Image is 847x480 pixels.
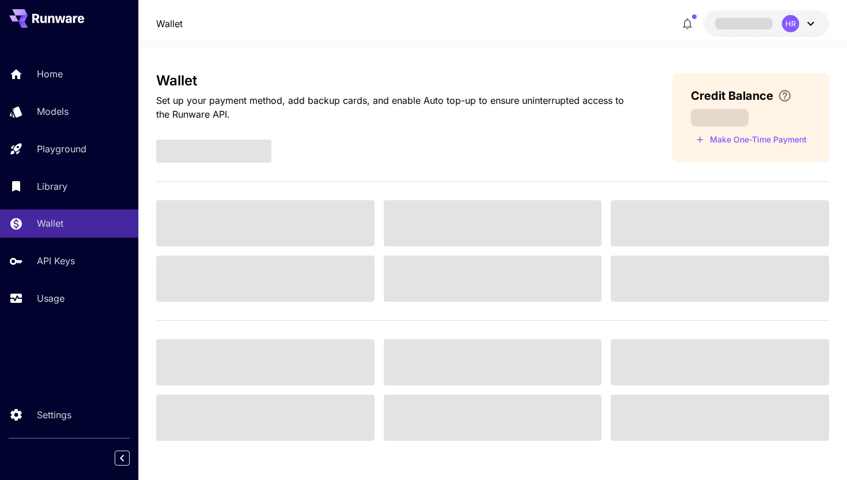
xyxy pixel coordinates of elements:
h3: Wallet [156,73,636,89]
button: Enter your card details and choose an Auto top-up amount to avoid service interruptions. We'll au... [773,89,796,103]
p: Settings [37,408,71,422]
button: Make a one-time, non-recurring payment [691,131,812,149]
button: Collapse sidebar [115,451,130,466]
p: API Keys [37,254,75,268]
nav: breadcrumb [156,17,183,31]
a: Wallet [156,17,183,31]
p: Models [37,104,69,118]
div: HR [782,15,799,32]
span: Credit Balance [691,87,773,104]
p: Playground [37,142,86,156]
div: Collapse sidebar [123,448,138,468]
p: Usage [37,291,65,305]
p: Wallet [37,216,63,230]
p: Library [37,179,67,193]
p: Home [37,67,63,81]
button: HR [704,10,829,37]
p: Set up your payment method, add backup cards, and enable Auto top-up to ensure uninterrupted acce... [156,93,636,121]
